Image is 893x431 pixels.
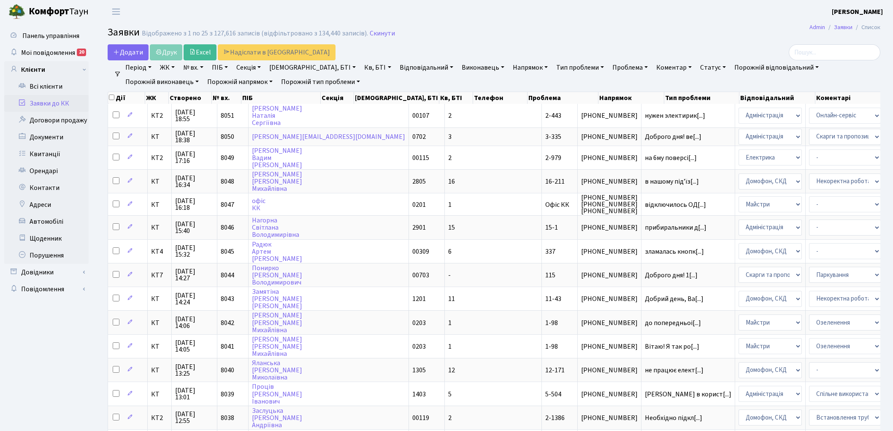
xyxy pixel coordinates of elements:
span: [PERSON_NAME] в корист[...] [645,390,731,399]
li: Список [852,23,880,32]
a: Клієнти [4,61,89,78]
span: 2 [448,111,452,120]
a: Орендарі [4,163,89,179]
a: Кв, БТІ [361,60,394,75]
span: КТ2 [151,112,168,119]
span: 8049 [221,153,234,163]
span: [PHONE_NUMBER] [581,391,638,398]
th: Секція [321,92,354,104]
span: 5-504 [545,390,561,399]
a: [DEMOGRAPHIC_DATA], БТІ [266,60,359,75]
span: [PHONE_NUMBER] [581,133,638,140]
a: Замятіна[PERSON_NAME][PERSON_NAME] [252,287,302,311]
span: 1403 [412,390,426,399]
span: 1 [448,342,452,351]
th: Дії [108,92,145,104]
span: КТ [151,133,168,140]
a: Скинути [370,30,395,38]
a: Період [122,60,155,75]
span: 0203 [412,318,426,328]
span: [PHONE_NUMBER] [581,155,638,161]
a: Коментар [653,60,695,75]
span: [PHONE_NUMBER] [581,112,638,119]
a: Заслуцька[PERSON_NAME]Андріївна [252,406,302,430]
span: Додати [113,48,143,57]
th: Тип проблеми [664,92,739,104]
span: 8043 [221,294,234,304]
img: logo.png [8,3,25,20]
span: [DATE] 13:25 [175,363,214,377]
span: до попередньоі[...] [645,318,701,328]
span: 12 [448,366,455,375]
span: КТ2 [151,415,168,421]
a: [PERSON_NAME]НаталіяСергіївна [252,104,302,127]
a: Мої повідомлення20 [4,44,89,61]
span: Офіс КК [545,200,569,209]
a: РадюкАртем[PERSON_NAME] [252,240,302,263]
span: [DATE] 14:24 [175,292,214,306]
span: Добрий день, Ва[...] [645,294,704,304]
a: Напрямок [509,60,551,75]
span: 15-1 [545,223,558,232]
span: 2 [448,413,452,423]
a: Порожній тип проблеми [278,75,363,89]
a: Відповідальний [396,60,457,75]
span: 8046 [221,223,234,232]
span: 8048 [221,177,234,186]
a: Порожній виконавець [122,75,202,89]
span: 00119 [412,413,429,423]
a: Всі клієнти [4,78,89,95]
span: [DATE] 12:55 [175,411,214,424]
th: Створено [169,92,212,104]
span: 00107 [412,111,429,120]
span: КТ4 [151,248,168,255]
b: Комфорт [29,5,69,18]
span: [DATE] 13:01 [175,387,214,401]
a: Договори продажу [4,112,89,129]
span: КТ [151,343,168,350]
span: КТ [151,201,168,208]
span: 0203 [412,342,426,351]
span: КТ [151,224,168,231]
a: Проців[PERSON_NAME]Іванович [252,382,302,406]
span: 1-98 [545,318,558,328]
a: Excel [184,44,216,60]
a: Довідники [4,264,89,281]
span: зламалась кнопк[...] [645,247,704,256]
span: 8041 [221,342,234,351]
span: 8039 [221,390,234,399]
span: 8040 [221,366,234,375]
span: 2-1386 [545,413,565,423]
a: ПІБ [208,60,231,75]
span: прибиральники д[...] [645,223,706,232]
span: 337 [545,247,555,256]
span: [PHONE_NUMBER] [581,415,638,421]
span: - [448,271,451,280]
span: Мої повідомлення [21,48,75,57]
a: Документи [4,129,89,146]
a: ЖК [157,60,178,75]
span: [PHONE_NUMBER] [581,343,638,350]
span: [DATE] 14:05 [175,339,214,353]
a: Повідомлення [4,281,89,298]
a: [PERSON_NAME][PERSON_NAME]Михайлівна [252,170,302,193]
span: КТ [151,391,168,398]
a: Панель управління [4,27,89,44]
span: [PHONE_NUMBER] [581,224,638,231]
span: Панель управління [22,31,79,41]
button: Переключити навігацію [106,5,127,19]
a: Контакти [4,179,89,196]
span: [DATE] 14:27 [175,268,214,282]
span: 11-43 [545,294,561,304]
span: 1-98 [545,342,558,351]
span: 0201 [412,200,426,209]
span: 8050 [221,132,234,141]
span: 16-211 [545,177,565,186]
a: Порожній напрямок [204,75,276,89]
a: Секція [233,60,264,75]
a: [PERSON_NAME][PERSON_NAME]Михайлівна [252,335,302,358]
span: КТ [151,367,168,374]
span: [DATE] 16:34 [175,175,214,188]
a: Admin [809,23,825,32]
th: Коментарі [815,92,884,104]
